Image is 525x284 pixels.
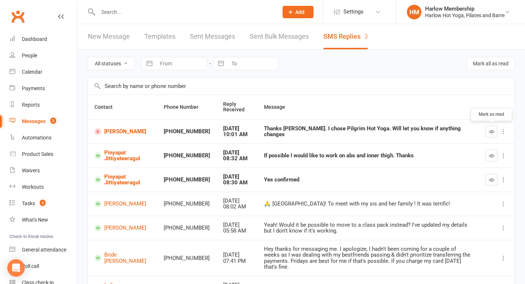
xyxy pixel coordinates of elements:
[217,95,257,119] th: Reply Received
[94,200,151,207] a: [PERSON_NAME]
[156,57,207,70] input: From
[264,153,472,159] div: If possible I would like to work on abs and inner thigh. Thanks
[157,95,217,119] th: Phone Number
[9,162,77,179] a: Waivers
[364,32,368,40] div: 3
[94,128,151,135] a: [PERSON_NAME]
[223,252,250,258] div: [DATE]
[22,102,40,108] div: Reports
[223,258,250,264] div: 07:41 PM
[88,78,514,95] input: Search by name or phone number
[22,36,47,42] div: Dashboard
[94,224,151,231] a: [PERSON_NAME]
[9,258,77,275] a: Roll call
[223,126,250,132] div: [DATE]
[22,69,42,75] div: Calendar
[88,24,130,49] a: New Message
[22,135,51,141] div: Automations
[40,200,46,206] span: 4
[164,128,210,135] div: [PHONE_NUMBER]
[9,97,77,113] a: Reports
[264,201,472,207] div: 🙏 [GEOGRAPHIC_DATA]! To meet with my sis and her family ! It was terrific!
[264,222,472,234] div: Yeah! Would it be possible to move to a class pack instead? I've updated my details but I don't k...
[223,198,250,204] div: [DATE]
[283,6,314,18] button: Add
[9,7,27,26] a: Clubworx
[50,118,56,124] span: 3
[223,174,250,180] div: [DATE]
[343,4,363,20] span: Settings
[264,177,472,183] div: Yes confirmed
[250,24,309,49] a: Sent Bulk Messages
[88,95,157,119] th: Contact
[94,174,151,186] a: Pinyapat Jittiyateeragul
[9,146,77,162] a: Product Sales
[9,130,77,146] a: Automations
[164,153,210,159] div: [PHONE_NUMBER]
[223,204,250,210] div: 08:02 AM
[223,228,250,234] div: 05:58 AM
[96,7,273,17] input: Search...
[144,24,175,49] a: Templates
[223,150,250,156] div: [DATE]
[467,57,515,70] button: Mark all as read
[22,53,37,58] div: People
[227,57,278,70] input: To
[94,150,151,162] a: Pinyapat Jittiyateeragul
[22,217,48,223] div: What's New
[22,168,40,173] div: Waivers
[9,47,77,64] a: People
[22,151,53,157] div: Product Sales
[223,222,250,228] div: [DATE]
[94,252,151,264] a: Bride [PERSON_NAME]
[425,5,505,12] div: Harlow Membership
[164,255,210,261] div: [PHONE_NUMBER]
[223,180,250,186] div: 08:30 AM
[22,200,35,206] div: Tasks
[22,85,45,91] div: Payments
[164,177,210,183] div: [PHONE_NUMBER]
[7,259,25,277] div: Open Intercom Messenger
[264,246,472,270] div: Hey thanks for messaging me. I apologize, I hadn't been coming for a couple of weeks as I was dea...
[264,126,472,138] div: Thanks [PERSON_NAME]. I chose Pilgrim Hot Yoga. Will let you know if anything changes
[223,131,250,138] div: 10:01 AM
[164,201,210,207] div: [PHONE_NUMBER]
[9,113,77,130] a: Messages 3
[425,12,505,19] div: Harlow Hot Yoga, Pilates and Barre
[22,263,39,269] div: Roll call
[323,24,368,49] a: SMS Replies3
[22,118,46,124] div: Messages
[164,225,210,231] div: [PHONE_NUMBER]
[223,156,250,162] div: 08:32 AM
[9,212,77,228] a: What's New
[9,80,77,97] a: Payments
[9,179,77,195] a: Workouts
[9,195,77,212] a: Tasks 4
[22,184,44,190] div: Workouts
[407,5,421,19] div: HM
[9,242,77,258] a: General attendance kiosk mode
[295,9,304,15] span: Add
[257,95,479,119] th: Message
[22,247,66,253] div: General attendance
[190,24,235,49] a: Sent Messages
[9,64,77,80] a: Calendar
[9,31,77,47] a: Dashboard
